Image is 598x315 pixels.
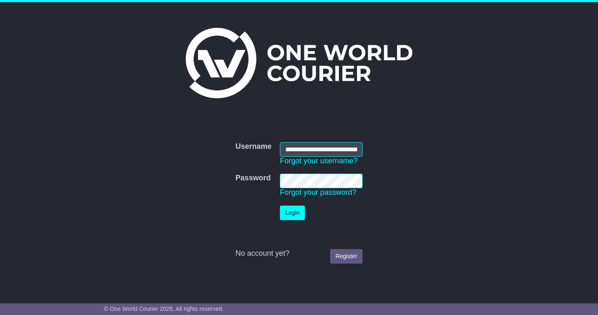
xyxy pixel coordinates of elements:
[280,188,356,196] a: Forgot your password?
[235,142,272,151] label: Username
[330,249,363,264] a: Register
[186,28,412,98] img: One World
[235,174,271,183] label: Password
[280,157,358,165] a: Forgot your username?
[235,249,363,258] div: No account yet?
[280,206,305,220] button: Login
[104,305,224,312] span: © One World Courier 2025. All rights reserved.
